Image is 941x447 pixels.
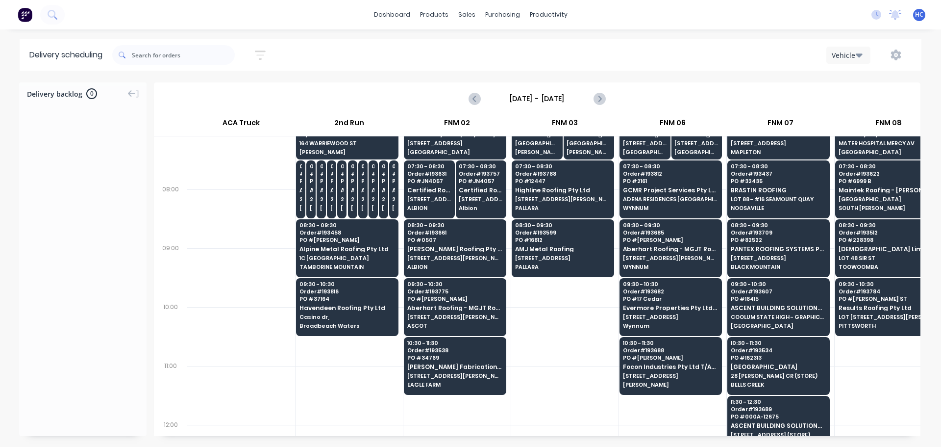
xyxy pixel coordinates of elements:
span: 29 CORYMBIA PL (STORE) [382,196,385,202]
span: PO # JN4057 [459,178,502,184]
span: Apollo Home Improvement (QLD) Pty Ltd [361,187,364,193]
span: ALBION [407,205,451,211]
span: [PERSON_NAME] [299,205,302,211]
div: 11:00 [154,360,187,419]
span: # 193277 [361,171,364,177]
span: [GEOGRAPHIC_DATA] [839,196,934,202]
span: [PERSON_NAME] [623,382,718,388]
span: [STREET_ADDRESS][PERSON_NAME] [459,196,502,202]
span: Apollo Home Improvement (QLD) Pty Ltd [320,187,323,193]
span: Apollo Home Improvement (QLD) Pty Ltd [330,187,333,193]
span: 29 CORYMBIA PL (STORE) [341,196,344,202]
span: 09:30 - 10:30 [839,281,934,287]
span: Order # 193538 [407,347,502,353]
span: PO # 17 Cedar [623,296,718,302]
span: 09:30 - 10:30 [299,281,395,287]
span: [GEOGRAPHIC_DATA] [839,149,934,155]
span: PO # 20598 [341,178,344,184]
span: Broadbeach Waters [299,323,395,329]
span: 28 [PERSON_NAME] CR (STORE) [731,373,826,379]
span: [PERSON_NAME] Roofing Pty Ltd [407,246,502,252]
span: [PERSON_NAME] [392,205,395,211]
span: 08:30 - 09:30 [407,222,502,228]
span: [PERSON_NAME] [320,205,323,211]
input: Search for orders [132,45,235,65]
span: [STREET_ADDRESS] [731,140,826,146]
span: PO # 20839 [351,178,354,184]
span: Alpine Metal Roofing Pty Ltd [299,246,395,252]
span: EAGLE FARM [407,382,502,388]
span: 09:30 - 10:30 [731,281,826,287]
span: Order # 193622 [839,171,934,177]
span: Highline Roofing Pty Ltd [515,187,610,193]
span: [STREET_ADDRESS] [623,314,718,320]
span: Certified Roofing Pty Ltd [407,187,451,193]
span: [GEOGRAPHIC_DATA] [674,149,718,155]
span: # 191354 [392,171,395,177]
div: FNM 06 [619,114,726,136]
span: Apollo Home Improvement (QLD) Pty Ltd [392,187,395,193]
span: Apollo Home Improvement (QLD) Pty Ltd [371,187,374,193]
span: ADENA RESIDENCES [GEOGRAPHIC_DATA] [623,196,718,202]
span: PO # 000A-12675 [731,414,826,420]
span: PO # [PERSON_NAME] [623,355,718,361]
span: [STREET_ADDRESS][PERSON_NAME] [515,196,610,202]
span: 07:30 [351,163,354,169]
span: COOLUM STATE HIGH - GRAPHICS BLOCK & [GEOGRAPHIC_DATA] - GATE CODE [STREET_ADDRESS] [731,314,826,320]
span: [PERSON_NAME] [567,149,610,155]
span: Havendeen Roofing Pty Ltd [299,305,395,311]
span: Wynnum [623,323,718,329]
span: # 192981 [330,171,333,177]
span: PO # 20761 [310,178,313,184]
span: [GEOGRAPHIC_DATA] [515,140,559,146]
span: # 191356 [341,171,344,177]
span: Aberhart Roofing - MGJT Roofing Pty Ltd [623,246,718,252]
span: [PERSON_NAME] [515,149,559,155]
span: [PERSON_NAME] Fabrications Pty Ltd [407,364,502,370]
span: PITTSWORTH [839,323,934,329]
span: 29 CORYMBIA PL (STORE) [320,196,323,202]
span: BELLS CREEK [731,382,826,388]
span: MAPLETON [731,149,826,155]
span: Albion [459,205,502,211]
span: 07:30 [392,163,395,169]
span: Order # 193534 [731,347,826,353]
span: [GEOGRAPHIC_DATA] [407,149,502,155]
span: Apollo Home Improvement (QLD) Pty Ltd [299,187,302,193]
span: 08:30 - 09:30 [515,222,610,228]
span: Order # 193775 [407,289,502,294]
span: PO # 162313 [731,355,826,361]
span: # 191642 [320,171,323,177]
span: LOT 48 SIR ST [839,255,934,261]
div: 09:00 [154,242,187,301]
span: Aberhart Roofing - MGJT Roofing Pty Ltd [407,305,502,311]
span: 08:30 - 09:30 [731,222,826,228]
span: 07:30 [310,163,313,169]
span: Order # 193607 [731,289,826,294]
span: PO # 20567 [371,178,374,184]
span: PO # 0507 [407,237,502,243]
span: 29 CORYMBIA PL (STORE) [392,196,395,202]
span: TOOWOOMBA [839,264,934,270]
span: WYNNUM [623,264,718,270]
span: Order # 193812 [623,171,718,177]
div: sales [453,7,480,22]
span: # 191254 [371,171,374,177]
span: [GEOGRAPHIC_DATA] [731,323,826,329]
span: [PERSON_NAME] [341,205,344,211]
span: 11:30 - 12:30 [731,399,826,405]
span: ALBION [407,264,502,270]
span: PO # 6999 B [839,178,934,184]
span: MATER HOSPITAL MERCY AV [839,140,934,146]
span: Order # 193512 [839,230,934,236]
span: [PERSON_NAME] [371,205,374,211]
span: Order # 193631 [407,171,451,177]
span: PO # [PERSON_NAME] ST [839,296,934,302]
a: dashboard [369,7,415,22]
div: purchasing [480,7,525,22]
span: [GEOGRAPHIC_DATA] [623,149,667,155]
span: Order # 193757 [459,171,502,177]
div: FNM 03 [511,114,619,136]
span: PO # 12447 [515,178,610,184]
span: # 193077 [382,171,385,177]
